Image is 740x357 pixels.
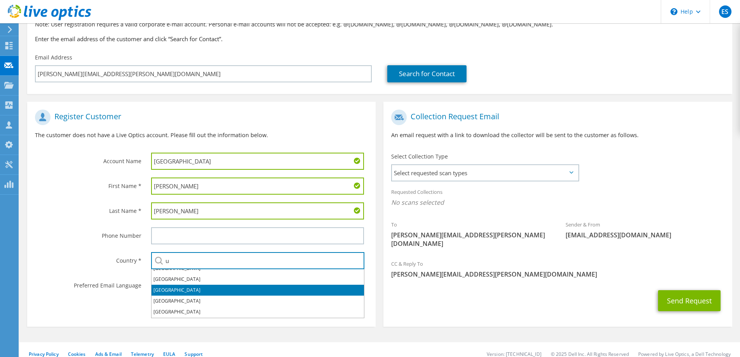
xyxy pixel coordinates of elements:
div: CC & Reply To [383,256,732,282]
li: [GEOGRAPHIC_DATA] [151,296,364,306]
button: Send Request [658,290,721,311]
li: [GEOGRAPHIC_DATA] [151,274,364,285]
p: The customer does not have a Live Optics account. Please fill out the information below. [35,131,368,139]
span: [PERSON_NAME][EMAIL_ADDRESS][PERSON_NAME][DOMAIN_NAME] [391,231,550,248]
span: No scans selected [391,198,724,207]
label: Country * [35,252,141,265]
li: Anguilla [151,317,364,328]
h1: Collection Request Email [391,110,720,125]
div: To [383,216,558,252]
svg: \n [670,8,677,15]
h1: Register Customer [35,110,364,125]
label: Select Collection Type [391,153,448,160]
label: Account Name [35,153,141,165]
div: Requested Collections [383,184,732,212]
label: Last Name * [35,202,141,215]
p: Note: User registration requires a valid corporate e-mail account. Personal e-mail accounts will ... [35,20,724,29]
p: An email request with a link to download the collector will be sent to the customer as follows. [391,131,724,139]
label: Preferred Email Language [35,277,141,289]
span: Select requested scan types [392,165,578,181]
label: First Name * [35,178,141,190]
span: [EMAIL_ADDRESS][DOMAIN_NAME] [566,231,724,239]
label: Email Address [35,54,72,61]
a: Search for Contact [387,65,467,82]
span: [PERSON_NAME][EMAIL_ADDRESS][PERSON_NAME][DOMAIN_NAME] [391,270,724,279]
li: [GEOGRAPHIC_DATA] [151,285,364,296]
li: [GEOGRAPHIC_DATA] [151,306,364,317]
span: ES [719,5,731,18]
div: Sender & From [558,216,732,243]
label: Phone Number [35,227,141,240]
h3: Enter the email address of the customer and click “Search for Contact”. [35,35,724,43]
